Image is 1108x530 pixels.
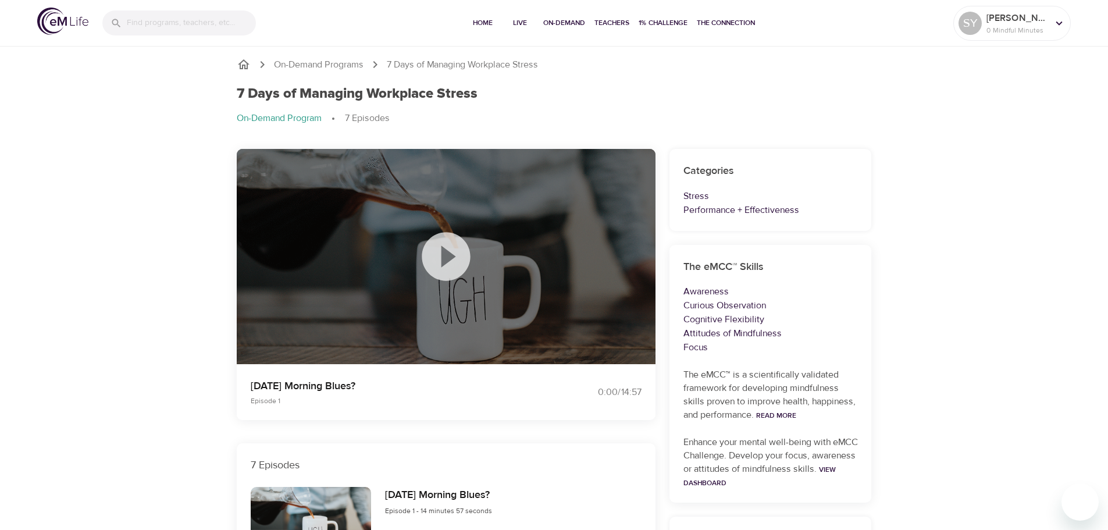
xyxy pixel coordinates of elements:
span: Episode 1 - 14 minutes 57 seconds [385,506,492,515]
a: View Dashboard [683,465,836,488]
p: Stress [683,189,858,203]
a: Read More [756,411,796,420]
p: Awareness [683,284,858,298]
span: Live [506,17,534,29]
span: On-Demand [543,17,585,29]
p: Focus [683,340,858,354]
span: Home [469,17,497,29]
h6: [DATE] Morning Blues? [385,487,492,504]
p: 0 Mindful Minutes [986,25,1048,35]
p: On-Demand Program [237,112,322,125]
p: Curious Observation [683,298,858,312]
span: The Connection [697,17,755,29]
span: 1% Challenge [639,17,687,29]
nav: breadcrumb [237,112,872,126]
p: Cognitive Flexibility [683,312,858,326]
p: Attitudes of Mindfulness [683,326,858,340]
input: Find programs, teachers, etc... [127,10,256,35]
p: Enhance your mental well-being with eMCC Challenge. Develop your focus, awareness or attitudes of... [683,436,858,489]
img: logo [37,8,88,35]
h1: 7 Days of Managing Workplace Stress [237,86,478,102]
span: Teachers [594,17,629,29]
nav: breadcrumb [237,58,872,72]
p: 7 Days of Managing Workplace Stress [387,58,538,72]
p: Performance + Effectiveness [683,203,858,217]
h6: The eMCC™ Skills [683,259,858,276]
p: Episode 1 [251,396,540,406]
h6: Categories [683,163,858,180]
p: 7 Episodes [251,457,642,473]
p: The eMCC™ is a scientifically validated framework for developing mindfulness skills proven to imp... [683,368,858,422]
p: [PERSON_NAME][EMAIL_ADDRESS][PERSON_NAME][DOMAIN_NAME] [986,11,1048,25]
a: On-Demand Programs [274,58,364,72]
div: SY [959,12,982,35]
p: 7 Episodes [345,112,390,125]
iframe: Button to launch messaging window [1061,483,1099,521]
div: 0:00 / 14:57 [554,386,642,399]
p: [DATE] Morning Blues? [251,378,540,394]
